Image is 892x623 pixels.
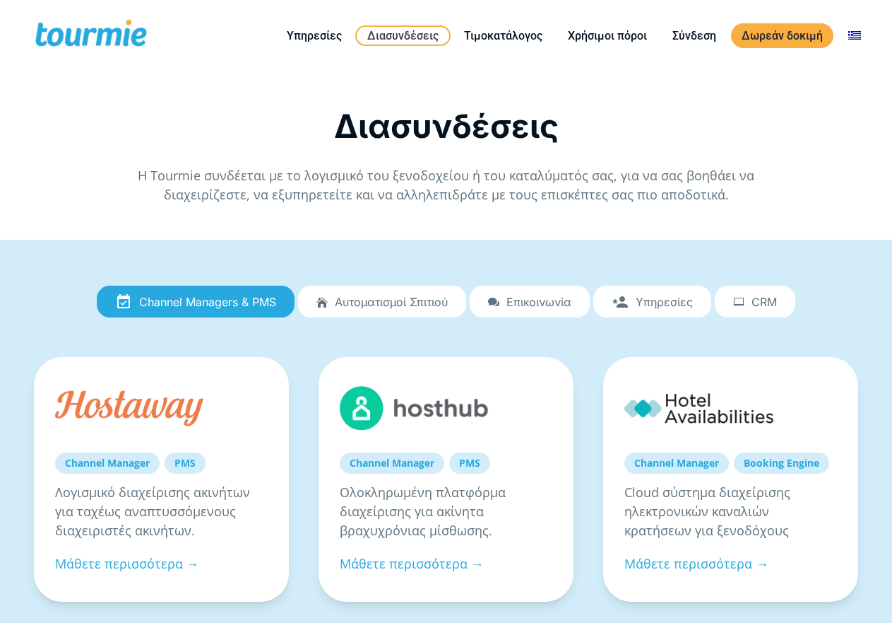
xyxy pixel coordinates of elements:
[355,25,451,46] a: Διασυνδέσεις
[340,483,552,540] p: Ολοκληρωμένη πλατφόρμα διαχείρισης για ακίνητα βραχυχρόνιας μίσθωσης.
[334,106,559,146] span: Διασυνδέσεις
[751,296,777,308] span: CRM
[335,296,448,308] span: Αυτοματισμοί Σπιτιού
[557,27,658,45] a: Χρήσιμοι πόροι
[340,555,484,572] a: Μάθετε περισσότερα →
[55,555,199,572] a: Μάθετε περισσότερα →
[662,27,727,45] a: Σύνδεση
[636,296,693,308] span: Υπηρεσίες
[139,296,276,308] span: Channel Managers & PMS
[340,453,444,474] a: Channel Manager
[624,555,768,572] a: Μάθετε περισσότερα →
[298,286,466,318] a: Αυτοματισμοί Σπιτιού
[715,286,795,318] a: CRM
[470,286,590,318] a: Επικοινωνία
[138,167,754,203] span: Η Tourmie συνδέεται με το λογισμικό του ξενοδοχείου ή του καταλύματός σας, για να σας βοηθάει να ...
[734,453,829,474] a: Booking Engine
[624,453,729,474] a: Channel Manager
[165,453,206,474] a: PMS
[276,27,352,45] a: Υπηρεσίες
[731,23,833,48] a: Δωρεάν δοκιμή
[449,453,490,474] a: PMS
[453,27,553,45] a: Τιμοκατάλογος
[55,483,268,540] p: Λογισμικό διαχείρισης ακινήτων για ταχέως αναπτυσσόμενους διαχειριστές ακινήτων.
[55,453,160,474] a: Channel Manager
[506,296,571,308] span: Επικοινωνία
[593,286,711,318] a: Υπηρεσίες
[97,286,295,318] a: Channel Managers & PMS
[624,483,837,540] p: Cloud σύστημα διαχείρισης ηλεκτρονικών καναλιών κρατήσεων για ξενοδόχους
